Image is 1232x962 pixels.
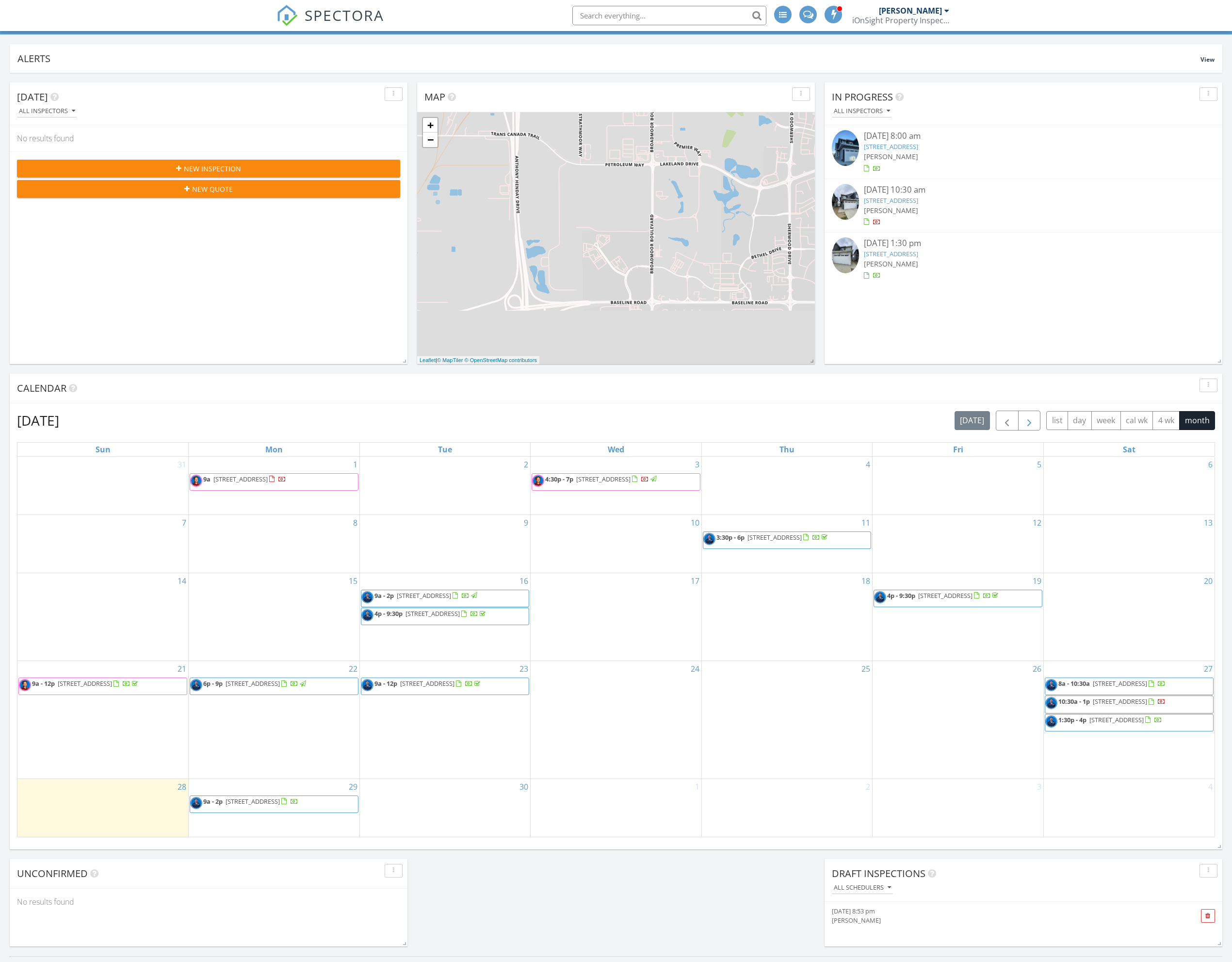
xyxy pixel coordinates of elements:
[873,514,1044,573] td: Go to September 12, 2025
[518,779,530,795] a: Go to September 30, 2025
[17,661,189,779] td: Go to September 21, 2025
[832,130,1215,173] a: [DATE] 8:00 am [STREET_ADDRESS] [PERSON_NAME]
[17,779,189,836] td: Go to September 28, 2025
[10,125,407,151] div: No results found
[423,133,438,147] a: Zoom out
[832,916,1151,925] div: [PERSON_NAME]
[874,591,886,603] img: headshoot_2023.png
[832,237,1215,281] a: [DATE] 1:30 pm [STREET_ADDRESS] [PERSON_NAME]
[17,573,189,661] td: Go to September 14, 2025
[190,473,358,491] a: 9a [STREET_ADDRESS]
[1043,457,1215,514] td: Go to September 6, 2025
[716,533,745,542] span: 3:30p - 6p
[17,52,1200,65] div: Alerts
[701,514,873,573] td: Go to September 11, 2025
[1058,679,1090,688] span: 8a - 10:30a
[955,411,990,430] button: [DATE]
[465,357,537,363] a: © OpenStreetMap contributors
[545,475,658,483] a: 4:30p - 7p [STREET_ADDRESS]
[1202,515,1215,531] a: Go to September 13, 2025
[1045,679,1057,691] img: headshoot_2023.png
[276,13,384,33] a: SPECTORA
[873,779,1044,836] td: Go to October 3, 2025
[1121,443,1137,456] a: Saturday
[361,590,530,607] a: 9a - 2p [STREET_ADDRESS]
[94,443,113,456] a: Sunday
[1089,715,1144,724] span: [STREET_ADDRESS]
[532,475,544,487] img: ben.jpg
[1058,715,1086,724] span: 1:30p - 4p
[17,411,59,430] h2: [DATE]
[701,779,873,836] td: Go to October 2, 2025
[832,130,859,166] img: 9520200%2Fcover_photos%2Fk9rSUrjLhcXkJiekmMuQ%2Fsmall.jpeg
[1152,411,1180,430] button: 4 wk
[190,475,202,487] img: ben.jpg
[545,475,573,483] span: 4:30p - 7p
[859,573,872,589] a: Go to September 18, 2025
[864,457,872,472] a: Go to September 4, 2025
[522,515,530,531] a: Go to September 9, 2025
[951,443,965,456] a: Friday
[689,661,701,677] a: Go to September 24, 2025
[703,531,872,549] a: 3:30p - 6p [STREET_ADDRESS]
[347,661,359,677] a: Go to September 22, 2025
[996,411,1019,431] button: Previous month
[1043,661,1215,779] td: Go to September 27, 2025
[518,573,530,589] a: Go to September 16, 2025
[189,661,360,779] td: Go to September 22, 2025
[1045,715,1057,728] img: headshoot_2023.png
[184,164,241,174] span: New Inspection
[203,797,223,806] span: 9a - 2p
[1035,779,1043,795] a: Go to October 3, 2025
[361,609,373,621] img: headshoot_2023.png
[531,661,702,779] td: Go to September 24, 2025
[19,679,31,691] img: ben.jpg
[864,259,918,268] span: [PERSON_NAME]
[1045,678,1214,695] a: 8a - 10:30a [STREET_ADDRESS]
[18,678,187,695] a: 9a - 12p [STREET_ADDRESS]
[859,661,872,677] a: Go to September 25, 2025
[572,6,766,25] input: Search everything...
[361,591,373,603] img: headshoot_2023.png
[180,515,188,531] a: Go to September 7, 2025
[747,533,802,542] span: [STREET_ADDRESS]
[531,457,702,514] td: Go to September 3, 2025
[693,779,701,795] a: Go to October 1, 2025
[1045,714,1214,731] a: 1:30p - 4p [STREET_ADDRESS]
[701,457,873,514] td: Go to September 4, 2025
[832,867,925,880] span: Draft Inspections
[832,907,1151,925] a: [DATE] 8:53 pm [PERSON_NAME]
[361,679,373,691] img: headshoot_2023.png
[420,357,436,363] a: Leaflet
[864,206,918,215] span: [PERSON_NAME]
[423,118,438,133] a: Zoom in
[176,779,188,795] a: Go to September 28, 2025
[437,357,463,363] a: © MapTiler
[203,475,286,483] a: 9a [STREET_ADDRESS]
[864,196,918,205] a: [STREET_ADDRESS]
[1058,697,1090,706] span: 10:30a - 1p
[1031,573,1043,589] a: Go to September 19, 2025
[531,779,702,836] td: Go to October 1, 2025
[263,443,285,456] a: Monday
[1035,457,1043,472] a: Go to September 5, 2025
[518,661,530,677] a: Go to September 23, 2025
[864,249,918,258] a: [STREET_ADDRESS]
[176,661,188,677] a: Go to September 21, 2025
[361,678,530,695] a: 9a - 12p [STREET_ADDRESS]
[19,108,75,115] div: All Inspectors
[190,796,358,813] a: 9a - 2p [STREET_ADDRESS]
[17,105,77,118] button: All Inspectors
[1045,696,1214,713] a: 10:30a - 1p [STREET_ADDRESS]
[17,90,48,103] span: [DATE]
[203,797,298,806] a: 9a - 2p [STREET_ADDRESS]
[359,573,531,661] td: Go to September 16, 2025
[1120,411,1153,430] button: cal wk
[17,180,400,198] button: New Quote
[10,889,407,915] div: No results found
[1058,679,1166,688] a: 8a - 10:30a [STREET_ADDRESS]
[832,90,893,103] span: In Progress
[864,130,1183,142] div: [DATE] 8:00 am
[1200,55,1215,64] span: View
[17,381,66,395] span: Calendar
